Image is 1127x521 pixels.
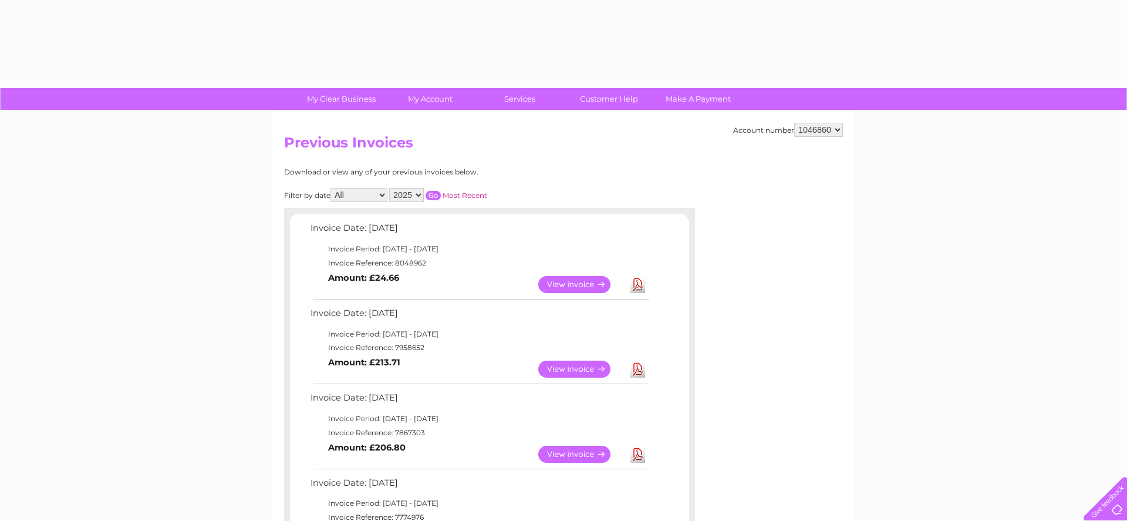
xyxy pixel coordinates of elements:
a: My Clear Business [293,88,390,110]
a: View [538,276,625,293]
td: Invoice Date: [DATE] [308,220,651,242]
td: Invoice Period: [DATE] - [DATE] [308,496,651,510]
div: Account number [733,123,843,137]
a: View [538,446,625,463]
div: Filter by date [284,188,592,202]
b: Amount: £206.80 [328,442,406,453]
b: Amount: £213.71 [328,357,400,368]
td: Invoice Date: [DATE] [308,390,651,412]
a: Customer Help [561,88,657,110]
td: Invoice Period: [DATE] - [DATE] [308,327,651,341]
a: Download [630,276,645,293]
a: Make A Payment [650,88,747,110]
td: Invoice Date: [DATE] [308,475,651,497]
a: View [538,361,625,378]
a: Download [630,446,645,463]
a: Download [630,361,645,378]
td: Invoice Reference: 7958652 [308,341,651,355]
td: Invoice Reference: 7867303 [308,426,651,440]
a: Services [471,88,568,110]
td: Invoice Period: [DATE] - [DATE] [308,242,651,256]
a: Most Recent [443,191,487,200]
td: Invoice Reference: 8048962 [308,256,651,270]
td: Invoice Period: [DATE] - [DATE] [308,412,651,426]
a: My Account [382,88,479,110]
h2: Previous Invoices [284,135,843,157]
div: Download or view any of your previous invoices below. [284,168,592,176]
b: Amount: £24.66 [328,273,399,283]
td: Invoice Date: [DATE] [308,305,651,327]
